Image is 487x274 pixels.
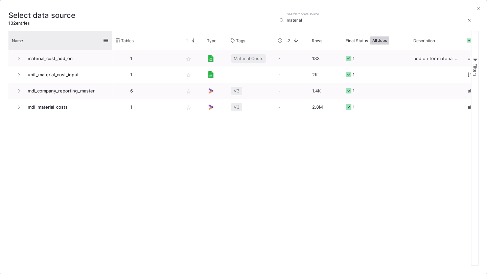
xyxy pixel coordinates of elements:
img: [Legacy] Google Sheets [207,55,214,62]
span: Last Used [283,38,288,43]
span: Filters [472,63,478,77]
img: [Legacy] Google Sheets [207,71,214,78]
span: Type [207,38,216,43]
p: 1 [130,99,176,115]
div: add on for material cost reporting as these were "orders" with only a Lieferschein and therefore ... [410,50,464,66]
span: mdl_company_reporting_master [24,83,109,99]
div: 1 [353,83,354,99]
div: entries [8,20,75,26]
p: 1 [130,67,176,83]
span: Tags [236,38,245,43]
div: 2K [308,66,342,83]
div: 1 [353,51,354,66]
img: UI Model [207,87,214,94]
p: 1 [130,51,176,66]
div: 183 [308,50,342,66]
span: 2 [288,38,290,43]
span: mdl_material_costs [24,99,109,115]
div: 1 [353,67,354,83]
h3: Select data source [8,11,75,20]
div: Final Status [346,33,400,48]
button: All Jobs [370,36,389,45]
span: unit_material_cost_input [24,67,109,83]
div: - [275,66,308,83]
span: 132 [8,21,16,26]
span: 1 [183,37,188,44]
div: 2.8M [308,99,342,115]
span: Name [12,38,23,43]
div: 1.4K [308,83,342,99]
div: - [275,99,308,115]
span: Rows [312,38,322,43]
input: Search for name, tables, ... [287,18,464,23]
span: material_cost_add_on [24,51,109,66]
span: V3 [234,99,239,115]
div: 1 [353,99,354,115]
p: 6 [130,83,176,99]
span: Tables [121,38,134,43]
div: - [275,83,308,99]
img: UI Model [207,104,214,111]
span: Material Costs [234,51,263,66]
div: - [275,50,308,66]
span: V3 [234,83,239,99]
span: Description [413,38,435,43]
